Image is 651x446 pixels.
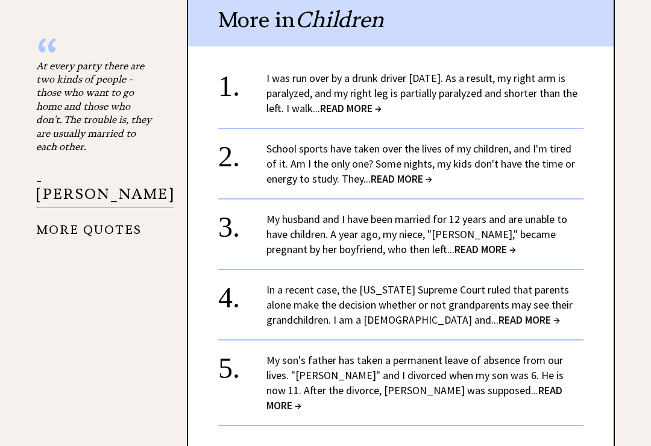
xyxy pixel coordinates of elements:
[36,59,157,154] div: At every party there are two kinds of people - those who want to go home and those who don't. The...
[371,172,432,186] span: READ MORE →
[218,71,266,93] div: 1.
[320,101,382,115] span: READ MORE →
[218,353,266,375] div: 5.
[218,141,266,163] div: 2.
[36,47,157,59] div: “
[295,6,384,33] span: Children
[266,212,567,256] a: My husband and I have been married for 12 years and are unable to have children. A year ago, my n...
[266,142,575,186] a: School sports have taken over the lives of my children, and I'm tired of it. Am I the only one? S...
[454,242,516,256] span: READ MORE →
[36,174,174,209] p: - [PERSON_NAME]
[218,282,266,304] div: 4.
[266,383,562,412] span: READ MORE →
[36,213,142,237] a: MORE QUOTES
[266,71,577,115] a: I was run over by a drunk driver [DATE]. As a result, my right arm is paralyzed, and my right leg...
[266,353,564,412] a: My son's father has taken a permanent leave of absence from our lives. "[PERSON_NAME]" and I divo...
[266,283,573,327] a: In a recent case, the [US_STATE] Supreme Court ruled that parents alone make the decision whether...
[218,212,266,234] div: 3.
[498,313,560,327] span: READ MORE →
